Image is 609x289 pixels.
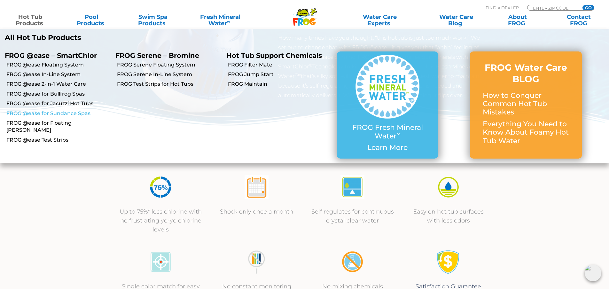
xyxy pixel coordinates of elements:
img: atease-icon-self-regulates [340,175,364,199]
a: All Hot Tub Products [5,34,300,42]
img: atease-icon-shock-once [245,175,269,199]
a: FROG Water Care BLOG How to Conquer Common Hot Tub Mistakes Everything You Need to Know About Foa... [483,62,569,148]
a: Swim SpaProducts [129,14,177,27]
a: Water CareBlog [432,14,480,27]
input: GO [582,5,594,10]
img: icon-atease-easy-on [436,175,460,199]
a: FROG @ease for Jacuzzi Hot Tubs [6,100,111,107]
p: Everything You Need to Know About Foamy Hot Tub Water [483,120,569,145]
a: FROG Fresh Mineral Water∞ Learn More [350,55,425,155]
a: ContactFROG [555,14,603,27]
img: no-mixing1 [340,250,364,274]
p: Find A Dealer [486,5,519,11]
a: FROG @ease Test Strips [6,137,111,144]
a: Water CareExperts [341,14,418,27]
p: FROG @ease – SmartChlor [5,51,106,59]
a: FROG Test Strips for Hot Tubs [117,81,221,88]
a: FROG @ease In-Line System [6,71,111,78]
a: FROG @ease for Bullfrog Spas [6,90,111,98]
p: How to Conquer Common Hot Tub Mistakes [483,91,569,117]
p: Learn More [350,144,425,152]
sup: ∞ [227,19,230,24]
a: FROG Filter Mate [228,61,332,68]
p: Self regulates for continuous crystal clear water [311,207,394,225]
p: Up to 75%* less chlorine with no frustrating yo-yo chlorine levels [119,207,202,234]
a: FROG Maintain [228,81,332,88]
a: FROG Serene Floating System [117,61,221,68]
a: FROG Serene In-Line System [117,71,221,78]
img: Satisfaction Guarantee Icon [436,250,460,274]
img: icon-atease-color-match [149,250,173,274]
p: FROG Serene – Bromine [115,51,216,59]
a: Fresh MineralWater∞ [190,14,250,27]
p: FROG Fresh Mineral Water [350,123,425,140]
a: FROG @ease 2-in-1 Water Care [6,81,111,88]
p: Easy on hot tub surfaces with less odors [407,207,490,225]
p: Shock only once a month [215,207,298,216]
a: FROG @ease for Floating [PERSON_NAME] [6,120,111,134]
img: no-constant-monitoring1 [245,250,269,274]
img: icon-atease-75percent-less [149,175,173,199]
sup: ∞ [396,131,400,137]
a: PoolProducts [68,14,115,27]
img: openIcon [585,265,601,281]
a: AboutFROG [494,14,541,27]
input: Zip Code Form [532,5,575,11]
p: Hot Tub Support Chemicals [226,51,327,59]
a: Hot TubProducts [6,14,54,27]
h3: FROG Water Care BLOG [483,62,569,85]
a: FROG Jump Start [228,71,332,78]
a: FROG @ease Floating System [6,61,111,68]
a: FROG @ease for Sundance Spas [6,110,111,117]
